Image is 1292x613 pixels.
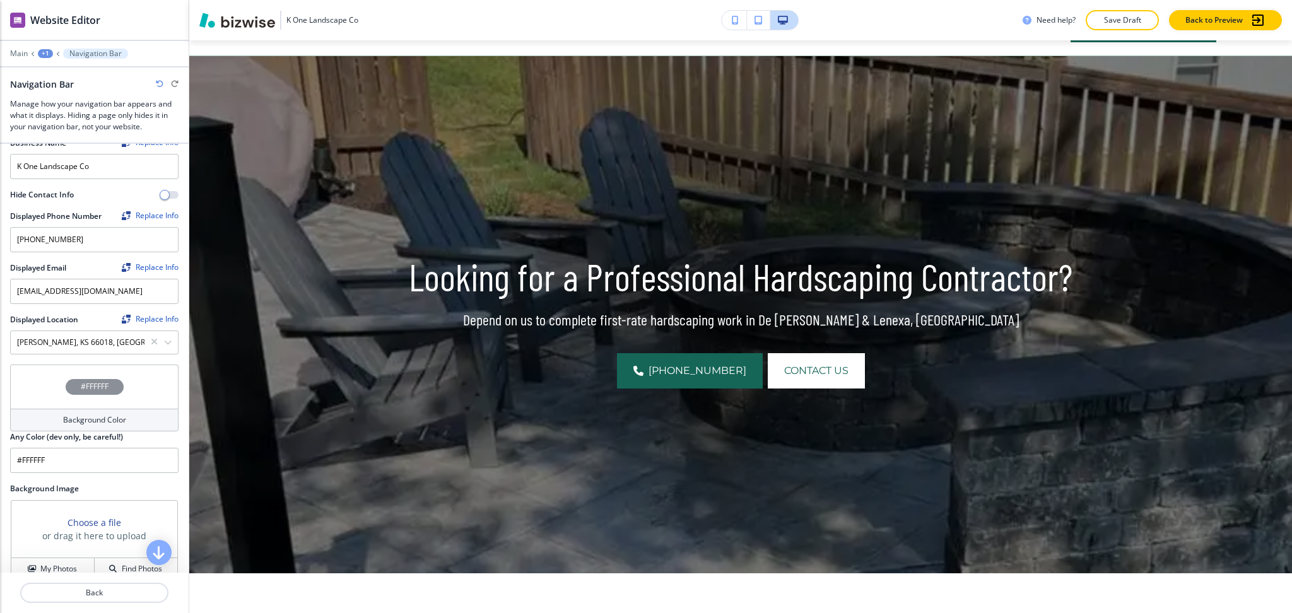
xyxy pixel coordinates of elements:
[10,314,78,325] h2: Displayed Location
[10,431,123,443] h2: Any Color (dev only, be careful!)
[617,353,763,388] a: [PHONE_NUMBER]
[122,263,179,272] div: Replace Info
[122,263,131,272] img: Replace
[1037,15,1076,26] h3: Need help?
[10,189,74,201] h2: Hide Contact Info
[122,138,179,147] button: ReplaceReplace Info
[122,211,179,220] div: Replace Info
[122,138,179,147] div: Replace Info
[768,353,865,388] button: Contact Us
[1185,15,1243,26] p: Back to Preview
[10,78,74,91] h2: Navigation Bar
[10,279,179,304] input: Ex. placeholder@bizwise.com
[10,262,66,274] h2: Displayed Email
[20,583,168,603] button: Back
[95,558,177,580] button: Find Photos
[42,529,146,542] h3: or drag it here to upload
[122,211,179,220] button: ReplaceReplace Info
[69,49,122,58] p: Navigation Bar
[30,13,100,28] h2: Website Editor
[122,263,179,272] button: ReplaceReplace Info
[11,332,151,353] input: Manual Input
[10,227,179,252] input: Ex. 561-222-1111
[1102,15,1142,26] p: Save Draft
[38,49,53,58] button: +1
[81,381,109,392] h4: #FFFFFF
[337,254,1144,299] p: Looking for a Professional Hardscaping Contractor?
[122,263,179,273] span: Find and replace this information across Bizwise
[11,558,95,580] button: My Photos
[21,587,167,598] p: Back
[122,315,131,324] img: Replace
[784,363,849,378] span: Contact Us
[189,56,1292,573] img: Banner Image
[63,49,128,59] button: Navigation Bar
[10,483,179,494] h2: Background Image
[10,13,25,28] img: editor icon
[122,211,131,220] img: Replace
[10,365,179,431] button: #FFFFFFBackground Color
[122,315,179,324] button: ReplaceReplace Info
[199,11,358,30] button: K One Landscape Co
[63,414,126,426] h4: Background Color
[122,563,162,575] h4: Find Photos
[122,315,179,324] div: Replace Info
[68,516,121,529] button: Choose a file
[286,15,358,26] h3: K One Landscape Co
[122,315,179,325] span: Find and replace this information across Bizwise
[10,499,179,581] div: Choose a fileor drag it here to uploadMy PhotosFind Photos
[10,49,28,58] button: Main
[1086,10,1159,30] button: Save Draft
[1169,10,1282,30] button: Back to Preview
[649,363,746,378] span: [PHONE_NUMBER]
[40,563,77,575] h4: My Photos
[199,13,275,28] img: Bizwise Logo
[122,211,179,221] span: Find and replace this information across Bizwise
[10,98,179,132] h3: Manage how your navigation bar appears and what it displays. Hiding a page only hides it in your ...
[10,211,102,222] h2: Displayed Phone Number
[337,310,1144,329] p: Depend on us to complete first-rate hardscaping work in De [PERSON_NAME] & Lenexa, [GEOGRAPHIC_DATA]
